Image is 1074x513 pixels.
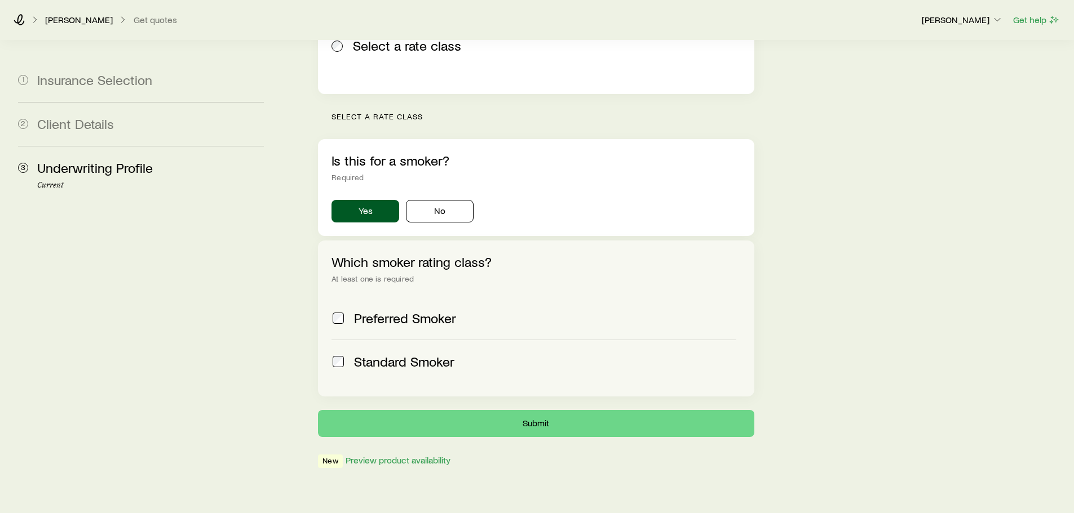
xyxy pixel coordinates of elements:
p: Is this for a smoker? [332,153,740,168]
button: Get quotes [133,15,178,25]
p: Current [37,181,264,190]
span: Insurance Selection [37,72,152,88]
p: Select a rate class [332,112,754,121]
span: Client Details [37,115,114,132]
span: Underwriting Profile [37,159,153,176]
p: [PERSON_NAME] [922,14,1003,25]
button: Submit [318,410,754,437]
span: Standard Smoker [354,354,454,369]
span: 1 [18,75,28,85]
button: No [406,200,474,222]
button: Get help [1013,14,1060,26]
input: Select a rate class [332,41,343,52]
div: At least one is required [332,274,740,283]
span: New [322,456,338,468]
span: 3 [18,163,28,173]
button: [PERSON_NAME] [921,14,1004,27]
p: Which smoker rating class? [332,254,740,270]
span: 2 [18,119,28,129]
input: Standard Smoker [333,356,344,367]
button: Preview product availability [345,455,451,466]
button: Yes [332,200,399,222]
p: [PERSON_NAME] [45,14,113,25]
span: Select a rate class [353,38,461,53]
input: Preferred Smoker [333,313,344,324]
div: Required [332,173,740,182]
span: Preferred Smoker [354,310,456,326]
